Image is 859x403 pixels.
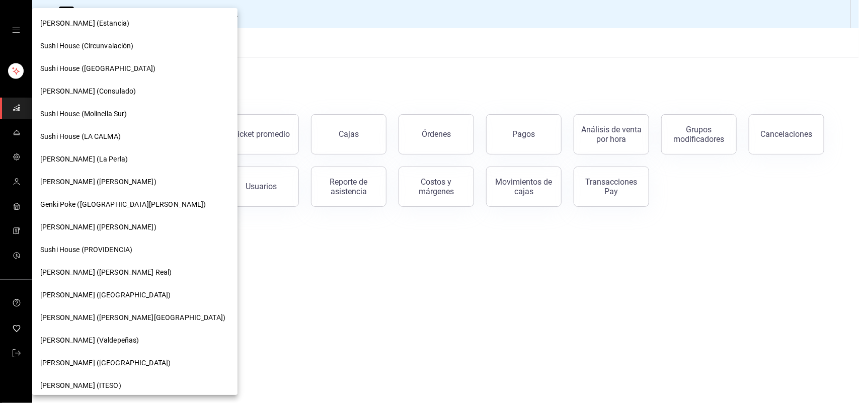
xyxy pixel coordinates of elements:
span: Sushi House (PROVIDENCIA) [40,245,132,255]
span: Sushi House (LA CALMA) [40,131,121,142]
div: Sushi House (Circunvalación) [32,35,238,57]
span: Genki Poke ([GEOGRAPHIC_DATA][PERSON_NAME]) [40,199,206,210]
div: [PERSON_NAME] ([PERSON_NAME] Real) [32,261,238,284]
span: [PERSON_NAME] ([PERSON_NAME]) [40,222,157,232]
div: [PERSON_NAME] (Consulado) [32,80,238,103]
span: Sushi House ([GEOGRAPHIC_DATA]) [40,63,155,74]
span: [PERSON_NAME] (La Perla) [40,154,128,165]
span: [PERSON_NAME] (Valdepeñas) [40,335,139,346]
div: [PERSON_NAME] ([GEOGRAPHIC_DATA]) [32,352,238,374]
div: Sushi House (Molinella Sur) [32,103,238,125]
div: [PERSON_NAME] (Valdepeñas) [32,329,238,352]
span: [PERSON_NAME] (ITESO) [40,380,121,391]
span: [PERSON_NAME] ([PERSON_NAME]) [40,177,157,187]
div: Genki Poke ([GEOGRAPHIC_DATA][PERSON_NAME]) [32,193,238,216]
div: [PERSON_NAME] (La Perla) [32,148,238,171]
span: [PERSON_NAME] (Consulado) [40,86,136,97]
div: [PERSON_NAME] ([GEOGRAPHIC_DATA]) [32,284,238,306]
div: [PERSON_NAME] (Estancia) [32,12,238,35]
div: [PERSON_NAME] ([PERSON_NAME]) [32,171,238,193]
div: Sushi House (LA CALMA) [32,125,238,148]
div: [PERSON_NAME] (ITESO) [32,374,238,397]
span: [PERSON_NAME] ([PERSON_NAME][GEOGRAPHIC_DATA]) [40,312,225,323]
span: [PERSON_NAME] ([GEOGRAPHIC_DATA]) [40,358,171,368]
span: Sushi House (Circunvalación) [40,41,134,51]
div: Sushi House ([GEOGRAPHIC_DATA]) [32,57,238,80]
span: [PERSON_NAME] (Estancia) [40,18,129,29]
div: [PERSON_NAME] ([PERSON_NAME]) [32,216,238,238]
div: Sushi House (PROVIDENCIA) [32,238,238,261]
span: Sushi House (Molinella Sur) [40,109,127,119]
span: [PERSON_NAME] ([GEOGRAPHIC_DATA]) [40,290,171,300]
span: [PERSON_NAME] ([PERSON_NAME] Real) [40,267,172,278]
div: [PERSON_NAME] ([PERSON_NAME][GEOGRAPHIC_DATA]) [32,306,238,329]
